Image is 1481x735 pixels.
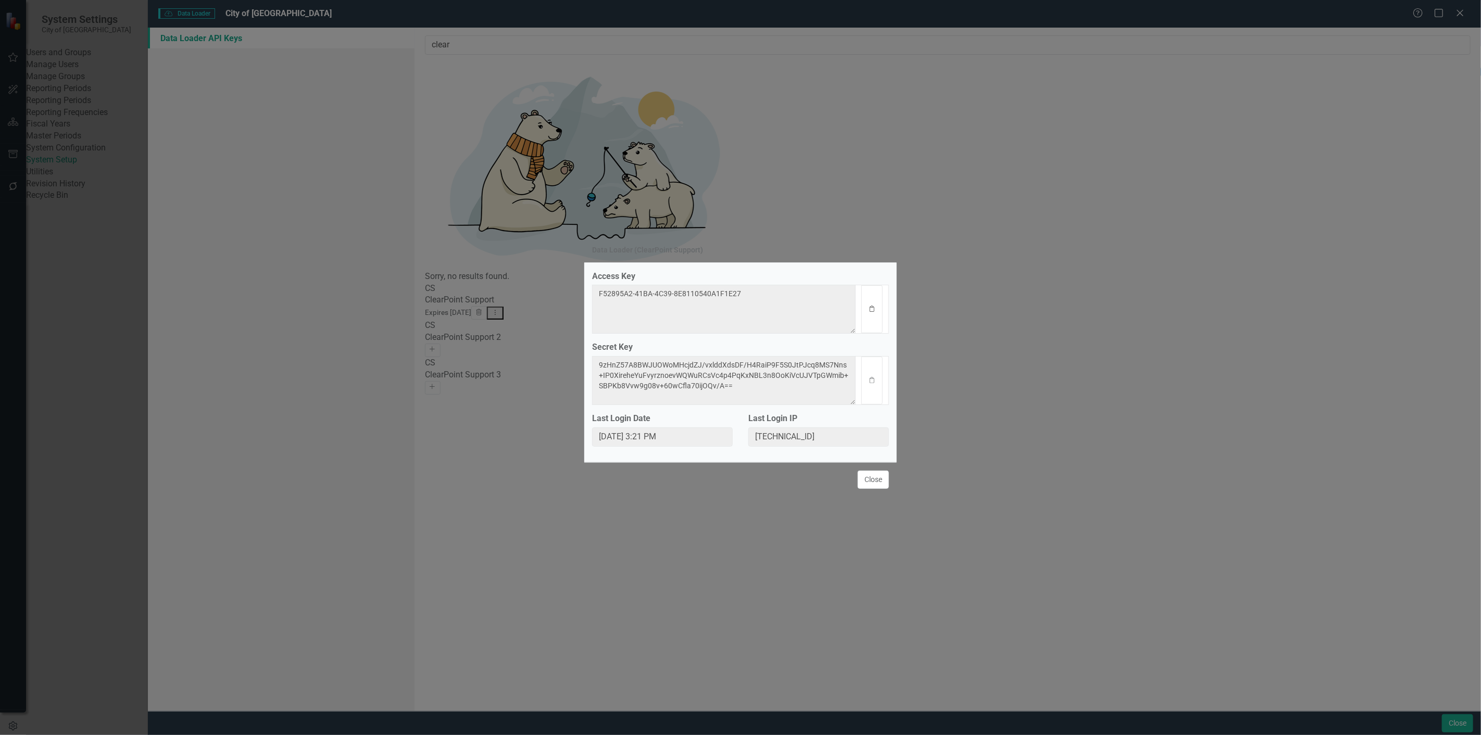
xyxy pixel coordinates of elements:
[748,413,889,425] label: Last Login IP
[592,285,856,334] textarea: F52895A2-41BA-4C39-8E8110540A1F1E27
[592,246,703,254] div: Data Loader (ClearPoint Support)
[592,341,889,353] label: Secret Key
[592,356,856,405] textarea: 9zHnZ57A8BWJUOWoMHcjdZJ/vxlddXdsDF/H4RaiP9F5S0JtPJcq8MS7Nns+IP0XireheYuFvyrznoevWQWuRCsVc4p4PqKxN...
[592,413,733,425] label: Last Login Date
[858,471,889,489] button: Close
[592,271,889,283] label: Access Key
